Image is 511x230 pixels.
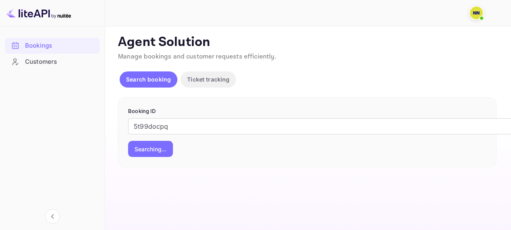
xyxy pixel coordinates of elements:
[128,107,486,115] p: Booking ID
[128,141,173,157] button: Searching...
[470,6,483,19] img: N/A N/A
[5,54,100,70] div: Customers
[5,54,100,69] a: Customers
[25,57,96,67] div: Customers
[25,41,96,50] div: Bookings
[126,75,171,84] p: Search booking
[6,6,71,19] img: LiteAPI logo
[187,75,229,84] p: Ticket tracking
[118,52,276,61] span: Manage bookings and customer requests efficiently.
[45,209,60,224] button: Collapse navigation
[5,38,100,53] a: Bookings
[118,34,496,50] p: Agent Solution
[5,38,100,54] div: Bookings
